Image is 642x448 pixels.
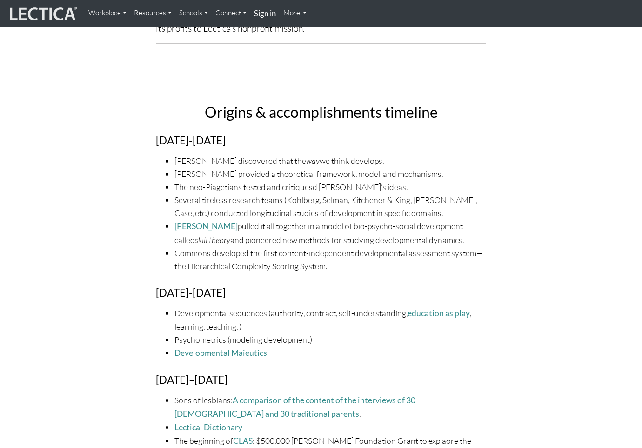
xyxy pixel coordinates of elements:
i: way [306,156,320,166]
a: CLAS [233,436,253,446]
li: Developmental sequences (authority, contract, self-understanding, , learning, teaching, ) [174,306,486,333]
a: Lectical Dictionary [174,422,242,432]
li: Commons developed the first content-independent developmental assessment system—the Hierarchical ... [174,246,486,272]
a: Schools [175,4,212,22]
li: pulled it all together in a model of bio-psycho-social development called and pioneered new metho... [174,219,486,246]
a: Resources [130,4,175,22]
i: skill theory [195,235,230,245]
li: Sons of lesbians: . [174,394,486,421]
h4: [DATE]–[DATE] [156,374,486,386]
h2: Origins & accomplishments timeline [156,104,486,120]
a: Connect [212,4,250,22]
a: A comparison of the content of the interviews of 30 [DEMOGRAPHIC_DATA] and 30 traditional parents [174,395,415,419]
li: [PERSON_NAME] discovered that the we think develops. [174,154,486,167]
a: education as play [408,308,470,318]
li: Psychometrics (modeling development) [174,333,486,346]
strong: Sign in [254,8,276,18]
h4: [DATE]-[DATE] [156,135,486,147]
a: Sign in [250,4,280,24]
li: [PERSON_NAME] provided a theoretical framework, model, and mechanisms. [174,167,486,180]
a: Workplace [85,4,130,22]
a: More [280,4,311,22]
a: Developmental Maieutics [174,348,267,358]
a: [PERSON_NAME] [174,221,238,231]
img: lecticalive [7,5,77,23]
li: Several tireless research teams (Kohlberg, Selman, Kitchener & King, [PERSON_NAME], Case, etc.) c... [174,193,486,219]
li: The neo-Piagetians tested and critiquesd [PERSON_NAME]’s ideas. [174,180,486,193]
h4: [DATE]-[DATE] [156,287,486,299]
